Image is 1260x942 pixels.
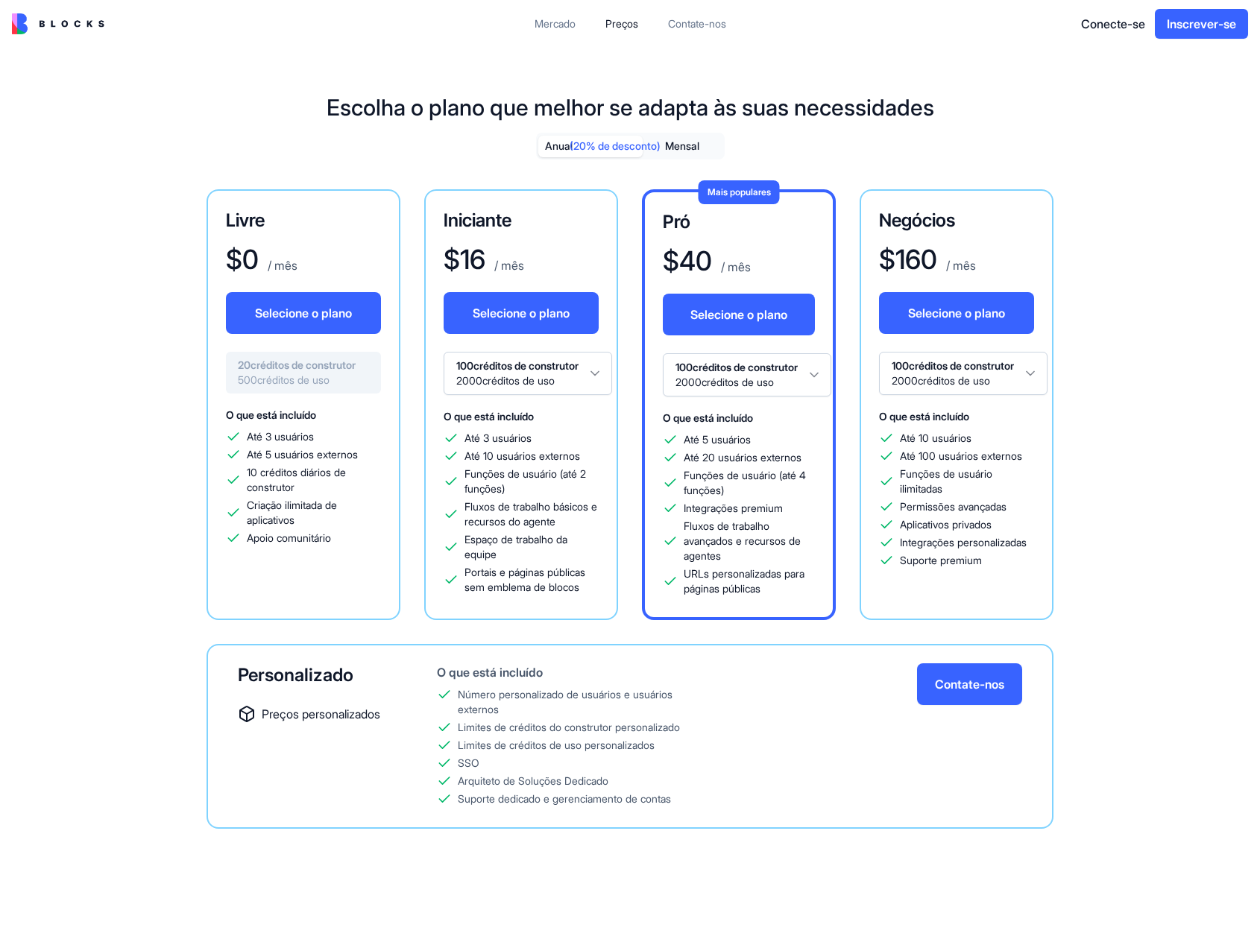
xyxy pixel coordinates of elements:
font: créditos de uso [257,373,330,386]
font: Selecione o plano [255,306,352,320]
font: $ [226,243,242,276]
button: Contate-nos [917,663,1022,705]
font: Espaço de trabalho da equipe [464,533,567,560]
font: Conecte-se [1081,16,1145,31]
font: $ [879,243,895,276]
font: Arquiteto de Soluções Dedicado [458,774,608,787]
a: Mercado [523,10,588,37]
font: 20 [238,358,251,371]
font: Selecione o plano [473,306,570,320]
font: Até 5 usuários externos [247,448,358,461]
font: $ [444,243,460,276]
font: Funções de usuário (até 2 funções) [464,467,586,495]
font: / mês [721,259,751,274]
font: Funções de usuário ilimitadas [900,467,992,495]
font: Negócios [879,209,955,231]
font: Aplicativos privados [900,518,992,531]
font: Suporte premium [900,554,982,566]
a: Contate-nos [656,10,738,37]
font: 16 [460,243,485,276]
font: Mensal [665,139,699,152]
font: Selecione o plano [690,307,787,322]
font: 10 créditos diários de construtor [247,466,346,493]
font: / mês [268,258,297,273]
font: Permissões avançadas [900,500,1007,513]
font: / mês [946,258,976,273]
font: Até 10 usuários externos [464,449,580,462]
font: Selecione o plano [908,306,1005,320]
font: Até 10 usuários [900,432,971,444]
font: 0 [242,243,259,276]
font: Funções de usuário (até 4 funções) [684,469,806,496]
font: 500 [238,373,257,386]
font: Inscrever-se [1167,16,1236,31]
button: Selecione o plano [879,292,1034,334]
button: Selecione o plano [663,294,815,335]
font: Integrações premium [684,502,783,514]
font: SSO [458,756,479,769]
font: Escolha o plano que melhor se adapta às suas necessidades [327,94,934,121]
font: Criação ilimitada de aplicativos [247,499,337,526]
font: Número personalizado de usuários e usuários externos [458,688,672,715]
font: Até 3 usuários [247,430,314,443]
font: Anual [545,139,573,152]
button: Selecione o plano [444,292,599,334]
font: O que está incluído [663,411,753,424]
button: Conecte-se [1069,9,1157,39]
font: Personalizado [238,664,353,686]
font: URLs personalizadas para páginas públicas [684,567,804,595]
font: Até 100 usuários externos [900,449,1022,462]
font: / mês [494,258,524,273]
font: créditos de construtor [251,358,356,371]
font: 40 [679,244,712,277]
font: O que está incluído [437,665,543,680]
font: Mercado [535,17,576,30]
font: Mais populares [708,186,771,197]
font: Iniciante [444,209,511,231]
font: Contate-nos [668,17,726,30]
font: Suporte dedicado e gerenciamento de contas [458,792,671,805]
a: Preços [593,10,650,37]
font: Pró [663,211,690,233]
font: 160 [895,243,937,276]
button: Inscrever-se [1155,9,1248,39]
font: Até 5 usuários [684,433,751,446]
button: Selecione o plano [226,292,381,334]
font: Integrações personalizadas [900,536,1027,549]
font: Contate-nos [935,677,1004,692]
img: logotipo [12,13,104,34]
font: Fluxos de trabalho básicos e recursos do agente [464,500,597,528]
font: Preços personalizados [262,706,380,721]
font: Até 3 usuários [464,432,532,444]
font: Portais e páginas públicas sem emblema de blocos [464,566,585,593]
font: Até 20 usuários externos [684,451,801,464]
a: Conecte-se [1069,9,1143,39]
font: O que está incluído [444,410,534,423]
font: (20% de desconto) [570,139,661,152]
font: O que está incluído [226,408,316,421]
font: Limites de créditos do construtor personalizado [458,721,680,733]
font: Fluxos de trabalho avançados e recursos de agentes [684,519,801,562]
font: $ [663,244,679,277]
font: Preços [605,17,638,30]
font: O que está incluído [879,410,969,423]
font: Livre [226,209,265,231]
font: Limites de créditos de uso personalizados [458,739,655,751]
font: Apoio comunitário [247,531,331,544]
